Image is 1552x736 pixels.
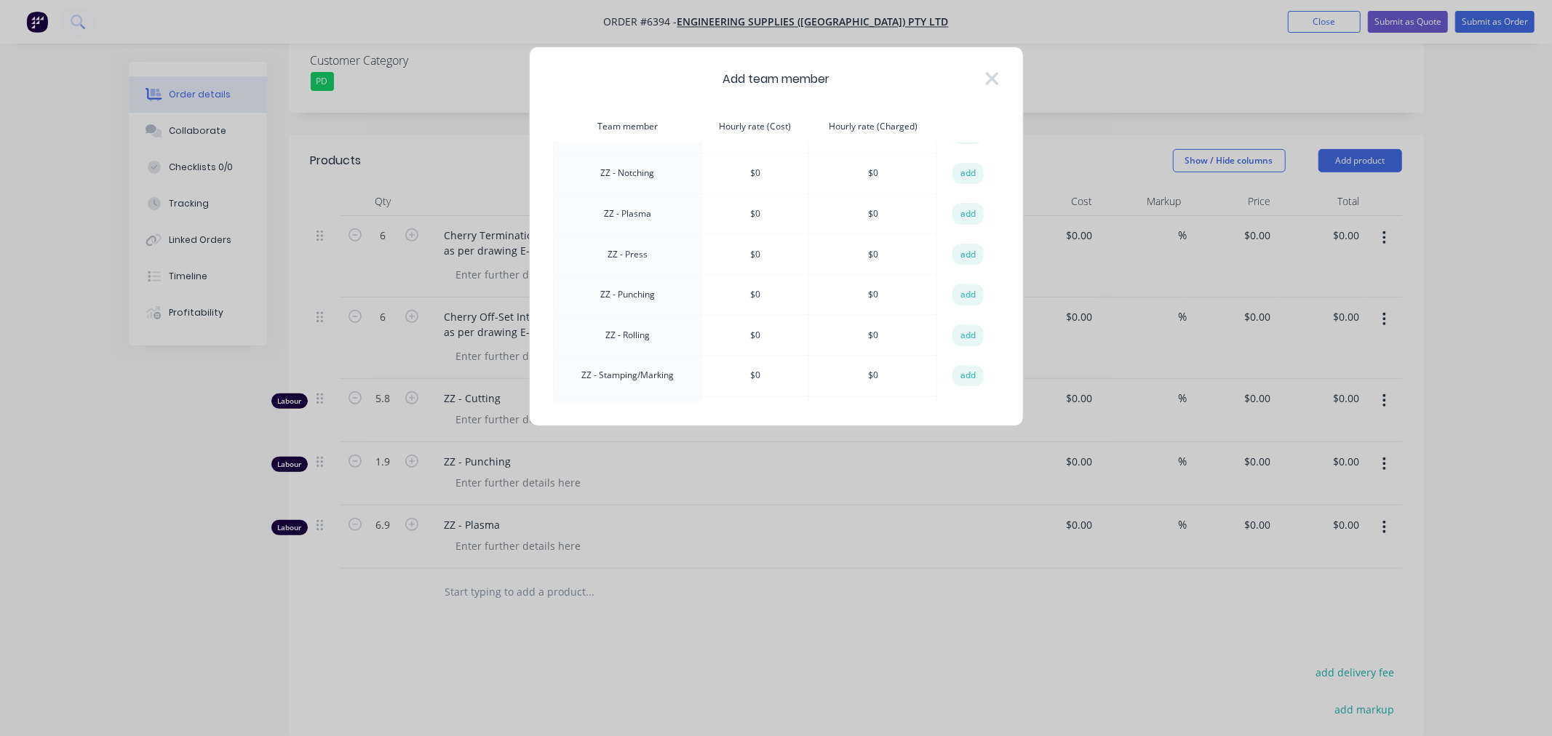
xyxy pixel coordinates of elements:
[937,111,999,143] th: action
[553,356,702,396] td: ZZ - Stamping/Marking
[952,324,984,346] button: add
[723,71,829,88] span: Add team member
[809,111,937,143] th: Hourly rate (Charged)
[553,234,702,275] td: ZZ - Press
[553,111,702,143] th: Team member
[702,193,809,234] td: $ 0
[553,153,702,194] td: ZZ - Notching
[553,396,702,436] td: ZZ - Welding
[702,315,809,356] td: $ 0
[553,274,702,315] td: ZZ - Punching
[702,274,809,315] td: $ 0
[553,315,702,356] td: ZZ - Rolling
[952,365,984,387] button: add
[952,244,984,265] button: add
[702,111,809,143] th: Hourly rate (Cost)
[952,163,984,185] button: add
[809,315,937,356] td: $ 0
[702,234,809,275] td: $ 0
[702,153,809,194] td: $ 0
[702,396,809,436] td: $ 0
[952,203,984,225] button: add
[809,274,937,315] td: $ 0
[809,153,937,194] td: $ 0
[809,396,937,436] td: $ 0
[809,356,937,396] td: $ 0
[553,193,702,234] td: ZZ - Plasma
[809,234,937,275] td: $ 0
[702,356,809,396] td: $ 0
[809,193,937,234] td: $ 0
[952,284,984,305] button: add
